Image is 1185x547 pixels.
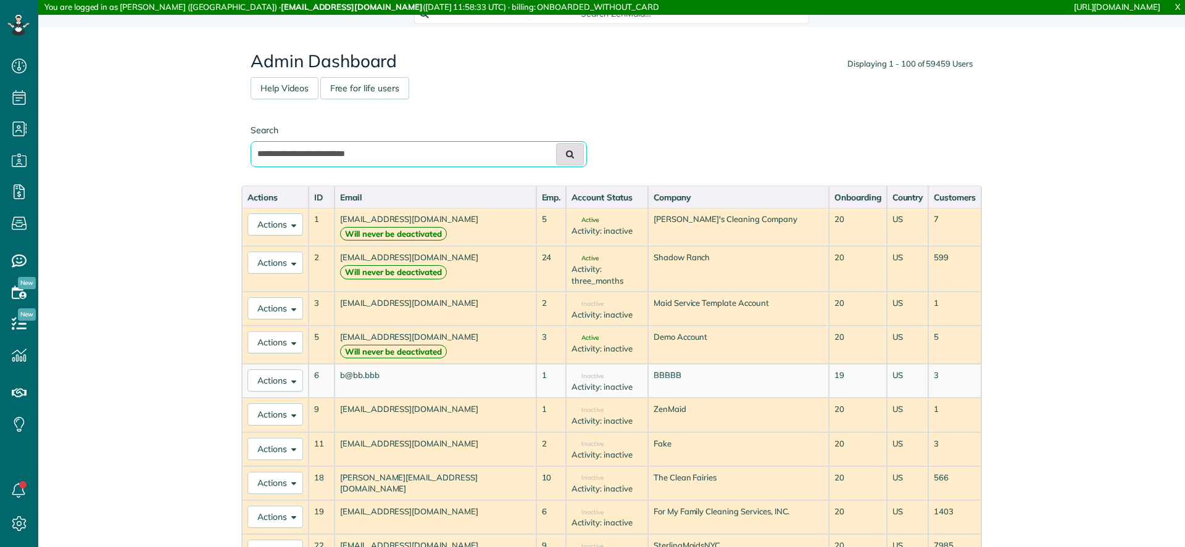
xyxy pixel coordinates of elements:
td: 5 [309,326,335,364]
div: Activity: inactive [572,309,642,321]
td: For My Family Cleaning Services, INC. [648,500,829,534]
td: 10 [536,466,567,500]
td: US [887,466,929,500]
div: Activity: inactive [572,517,642,528]
td: 20 [829,292,887,326]
td: Shadow Ranch [648,246,829,292]
button: Actions [247,331,303,353]
td: [EMAIL_ADDRESS][DOMAIN_NAME] [335,500,536,534]
span: New [18,308,36,321]
label: Search [251,124,587,136]
div: Activity: inactive [572,415,642,427]
div: Account Status [572,191,642,204]
div: Customers [934,191,976,204]
td: [EMAIL_ADDRESS][DOMAIN_NAME] [335,292,536,326]
td: US [887,246,929,292]
button: Actions [247,438,303,460]
td: The Clean Fairies [648,466,829,500]
button: Actions [247,213,303,236]
div: Country [892,191,923,204]
td: 20 [829,466,887,500]
span: Inactive [572,301,604,307]
td: 2 [536,292,567,326]
div: Activity: three_months [572,263,642,286]
td: 1 [928,398,981,432]
td: 5 [536,208,567,246]
td: 2 [536,432,567,466]
div: ID [314,191,329,204]
a: Help Videos [251,77,318,99]
td: 2 [309,246,335,292]
strong: Will never be deactivated [340,227,447,241]
div: Email [340,191,531,204]
td: 599 [928,246,981,292]
td: US [887,398,929,432]
td: Maid Service Template Account [648,292,829,326]
strong: Will never be deactivated [340,345,447,359]
td: 20 [829,246,887,292]
span: Inactive [572,475,604,481]
td: 24 [536,246,567,292]
div: Activity: inactive [572,225,642,237]
td: 3 [928,364,981,398]
td: 1 [536,364,567,398]
td: 1403 [928,500,981,534]
td: 6 [309,364,335,398]
td: US [887,500,929,534]
div: Activity: inactive [572,381,642,393]
div: Company [654,191,823,204]
td: 11 [309,432,335,466]
td: 20 [829,398,887,432]
td: [PERSON_NAME]'s Cleaning Company [648,208,829,246]
span: Active [572,255,599,261]
td: 9 [309,398,335,432]
strong: Will never be deactivated [340,265,447,279]
span: Inactive [572,407,604,413]
span: Inactive [572,441,604,447]
span: New [18,277,36,289]
div: Displaying 1 - 100 of 59459 Users [847,58,973,70]
td: [EMAIL_ADDRESS][DOMAIN_NAME] [335,432,536,466]
td: [EMAIL_ADDRESS][DOMAIN_NAME] [335,208,536,246]
button: Actions [247,403,303,426]
span: Active [572,335,599,341]
td: Fake [648,432,829,466]
div: Activity: inactive [572,483,642,495]
td: 3 [536,326,567,364]
div: Emp. [542,191,561,204]
td: 20 [829,500,887,534]
td: b@bb.bbb [335,364,536,398]
td: 5 [928,326,981,364]
td: US [887,208,929,246]
div: Activity: inactive [572,343,642,355]
td: [EMAIL_ADDRESS][DOMAIN_NAME] [335,398,536,432]
button: Actions [247,472,303,494]
td: US [887,364,929,398]
td: 3 [309,292,335,326]
td: 19 [309,500,335,534]
td: 6 [536,500,567,534]
button: Actions [247,252,303,274]
td: 7 [928,208,981,246]
h2: Admin Dashboard [251,52,973,71]
td: 3 [928,432,981,466]
span: Active [572,217,599,223]
td: 1 [309,208,335,246]
td: [PERSON_NAME][EMAIL_ADDRESS][DOMAIN_NAME] [335,466,536,500]
td: [EMAIL_ADDRESS][DOMAIN_NAME] [335,246,536,292]
button: Actions [247,297,303,319]
td: 20 [829,432,887,466]
td: 19 [829,364,887,398]
a: [URL][DOMAIN_NAME] [1074,2,1160,12]
span: Inactive [572,373,604,379]
div: Actions [247,191,303,204]
button: Actions [247,506,303,528]
td: US [887,326,929,364]
td: 566 [928,466,981,500]
td: US [887,292,929,326]
td: 20 [829,326,887,364]
div: Activity: inactive [572,449,642,461]
td: 20 [829,208,887,246]
td: 18 [309,466,335,500]
td: Demo Account [648,326,829,364]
